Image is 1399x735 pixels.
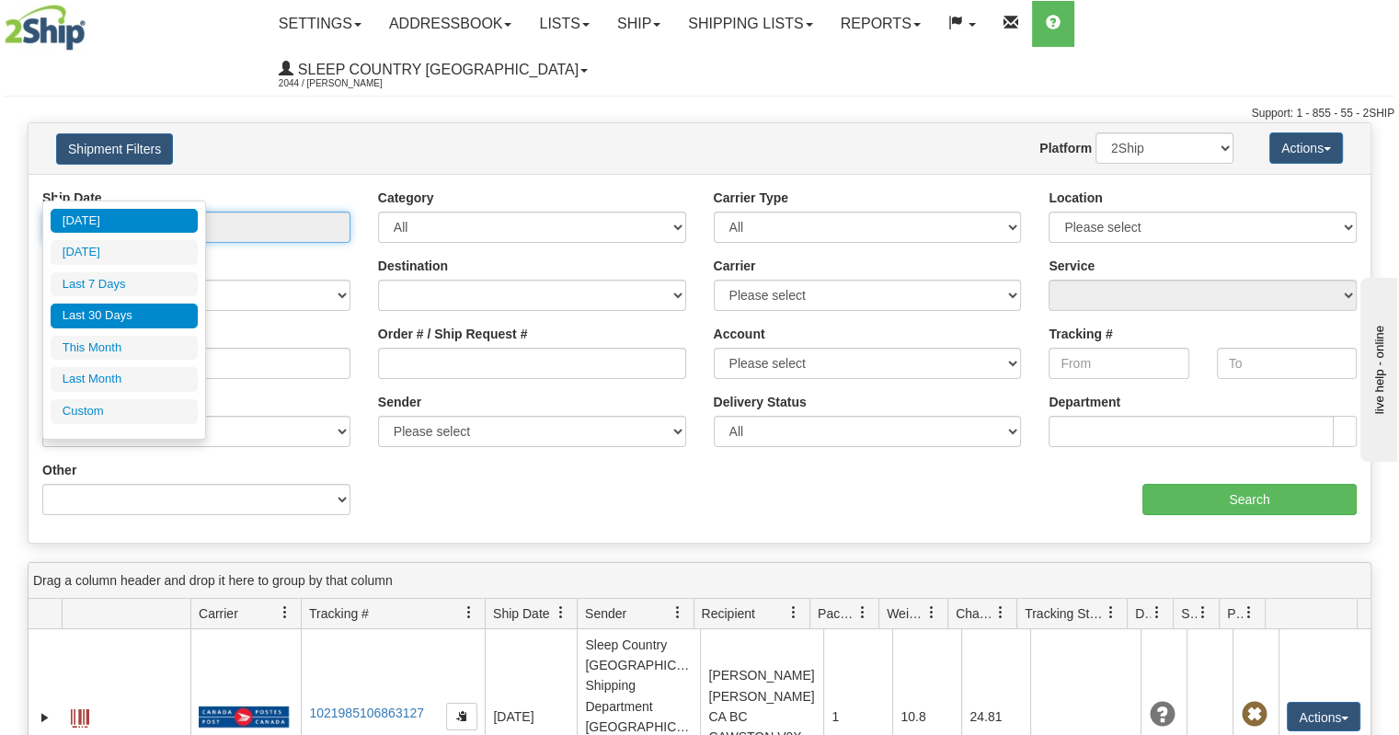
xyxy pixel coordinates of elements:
[1049,325,1112,343] label: Tracking #
[269,597,301,628] a: Carrier filter column settings
[1227,604,1243,623] span: Pickup Status
[51,209,198,234] li: [DATE]
[585,604,626,623] span: Sender
[265,1,375,47] a: Settings
[378,257,448,275] label: Destination
[1217,348,1357,379] input: To
[916,597,947,628] a: Weight filter column settings
[603,1,674,47] a: Ship
[5,106,1394,121] div: Support: 1 - 855 - 55 - 2SHIP
[778,597,809,628] a: Recipient filter column settings
[985,597,1016,628] a: Charge filter column settings
[279,75,417,93] span: 2044 / [PERSON_NAME]
[818,604,856,623] span: Packages
[827,1,935,47] a: Reports
[956,604,994,623] span: Charge
[545,597,577,628] a: Ship Date filter column settings
[199,706,289,729] img: 20 - Canada Post
[1142,484,1357,515] input: Search
[1049,189,1102,207] label: Location
[14,16,170,29] div: live help - online
[56,133,173,165] button: Shipment Filters
[42,461,76,479] label: Other
[662,597,694,628] a: Sender filter column settings
[1049,257,1095,275] label: Service
[714,325,765,343] label: Account
[5,5,86,51] img: logo2044.jpg
[378,325,528,343] label: Order # / Ship Request #
[1357,273,1397,461] iframe: chat widget
[714,393,807,411] label: Delivery Status
[51,336,198,361] li: This Month
[702,604,755,623] span: Recipient
[493,604,549,623] span: Ship Date
[1233,597,1265,628] a: Pickup Status filter column settings
[1049,348,1188,379] input: From
[453,597,485,628] a: Tracking # filter column settings
[309,604,369,623] span: Tracking #
[1039,139,1092,157] label: Platform
[714,189,788,207] label: Carrier Type
[674,1,826,47] a: Shipping lists
[51,399,198,424] li: Custom
[309,706,424,720] a: 1021985106863127
[887,604,925,623] span: Weight
[51,240,198,265] li: [DATE]
[1141,597,1173,628] a: Delivery Status filter column settings
[375,1,526,47] a: Addressbook
[42,189,102,207] label: Ship Date
[1269,132,1343,164] button: Actions
[265,47,602,93] a: Sleep Country [GEOGRAPHIC_DATA] 2044 / [PERSON_NAME]
[1025,604,1105,623] span: Tracking Status
[1241,702,1267,728] span: Pickup Not Assigned
[293,62,579,77] span: Sleep Country [GEOGRAPHIC_DATA]
[1135,604,1151,623] span: Delivery Status
[1287,702,1360,731] button: Actions
[378,393,421,411] label: Sender
[199,604,238,623] span: Carrier
[446,703,477,730] button: Copy to clipboard
[51,272,198,297] li: Last 7 Days
[29,563,1370,599] div: grid grouping header
[378,189,434,207] label: Category
[1149,702,1175,728] span: Unknown
[1095,597,1127,628] a: Tracking Status filter column settings
[714,257,756,275] label: Carrier
[51,304,198,328] li: Last 30 Days
[525,1,602,47] a: Lists
[71,701,89,730] a: Label
[1187,597,1219,628] a: Shipment Issues filter column settings
[36,708,54,727] a: Expand
[51,367,198,392] li: Last Month
[847,597,878,628] a: Packages filter column settings
[1181,604,1197,623] span: Shipment Issues
[1049,393,1120,411] label: Department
